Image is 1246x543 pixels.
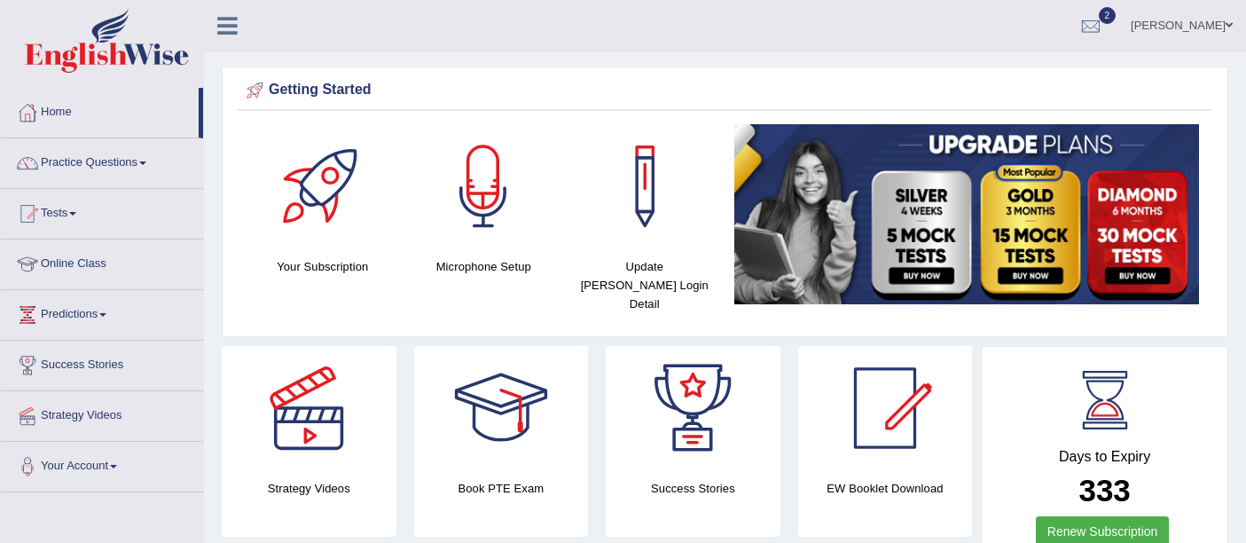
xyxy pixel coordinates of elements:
[414,479,589,498] h4: Book PTE Exam
[1,189,203,233] a: Tests
[1,240,203,284] a: Online Class
[734,124,1200,304] img: small5.jpg
[1,138,203,183] a: Practice Questions
[251,257,395,276] h4: Your Subscription
[1099,7,1117,24] span: 2
[1,88,199,132] a: Home
[606,479,780,498] h4: Success Stories
[1,341,203,385] a: Success Stories
[222,479,396,498] h4: Strategy Videos
[1,391,203,436] a: Strategy Videos
[242,77,1208,104] div: Getting Started
[1,290,203,334] a: Predictions
[573,257,717,313] h4: Update [PERSON_NAME] Login Detail
[412,257,556,276] h4: Microphone Setup
[1001,449,1208,465] h4: Days to Expiry
[798,479,973,498] h4: EW Booklet Download
[1,442,203,486] a: Your Account
[1078,473,1130,508] b: 333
